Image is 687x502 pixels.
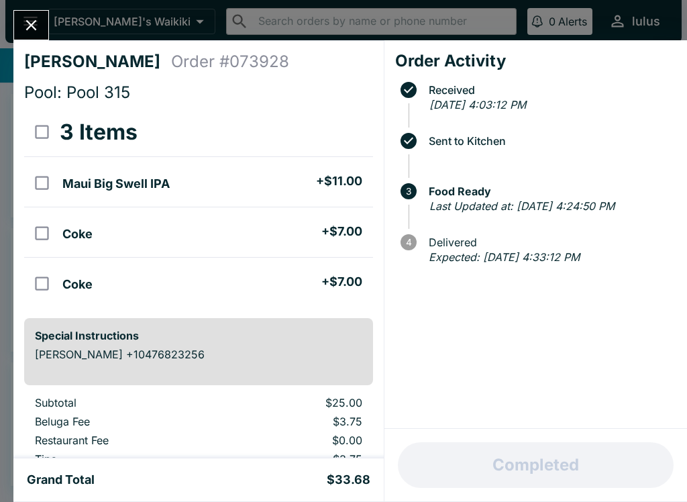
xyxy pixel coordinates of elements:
[35,415,209,428] p: Beluga Fee
[14,11,48,40] button: Close
[60,119,138,146] h3: 3 Items
[62,277,93,293] h5: Coke
[429,250,580,264] em: Expected: [DATE] 4:33:12 PM
[405,237,411,248] text: 4
[230,434,362,447] p: $0.00
[422,135,676,147] span: Sent to Kitchen
[230,396,362,409] p: $25.00
[422,84,676,96] span: Received
[316,173,362,189] h5: + $11.00
[24,52,171,72] h4: [PERSON_NAME]
[395,51,676,71] h4: Order Activity
[24,83,130,102] span: Pool: Pool 315
[327,472,370,488] h5: $33.68
[422,185,676,197] span: Food Ready
[24,108,373,307] table: orders table
[230,452,362,466] p: $3.75
[27,472,95,488] h5: Grand Total
[429,98,526,111] em: [DATE] 4:03:12 PM
[35,434,209,447] p: Restaurant Fee
[406,186,411,197] text: 3
[35,396,209,409] p: Subtotal
[321,223,362,240] h5: + $7.00
[62,226,93,242] h5: Coke
[35,452,209,466] p: Tips
[429,199,615,213] em: Last Updated at: [DATE] 4:24:50 PM
[171,52,289,72] h4: Order # 073928
[35,329,362,342] h6: Special Instructions
[422,236,676,248] span: Delivered
[321,274,362,290] h5: + $7.00
[62,176,170,192] h5: Maui Big Swell IPA
[230,415,362,428] p: $3.75
[24,396,373,490] table: orders table
[35,348,362,361] p: [PERSON_NAME] +10476823256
